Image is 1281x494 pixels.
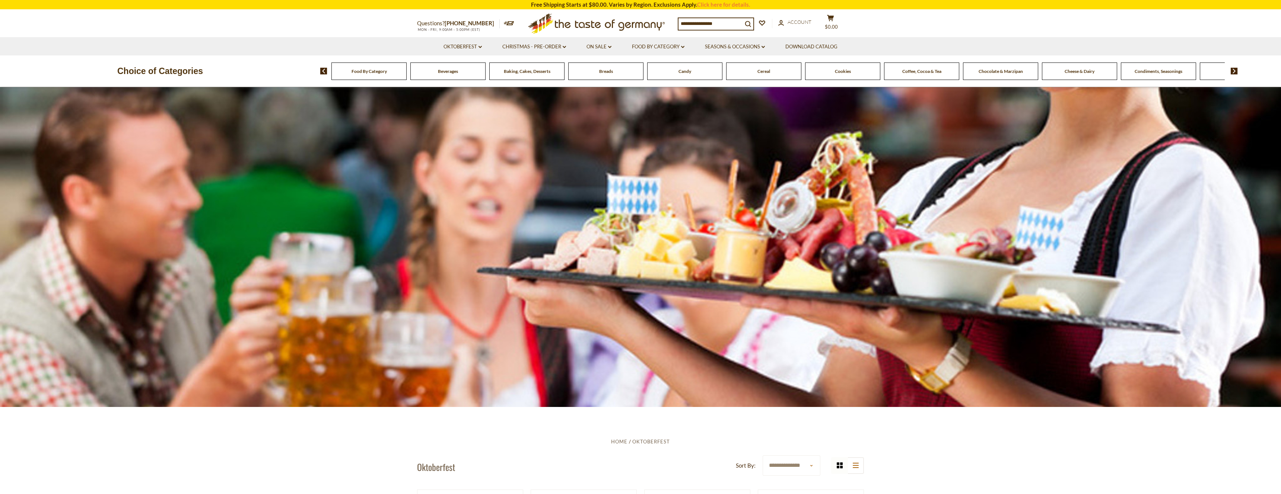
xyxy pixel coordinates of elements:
a: Cheese & Dairy [1065,68,1094,74]
a: Food By Category [352,68,387,74]
a: Breads [599,68,613,74]
a: Beverages [438,68,458,74]
a: Cookies [835,68,851,74]
a: Account [778,18,811,26]
a: Condiments, Seasonings [1135,68,1182,74]
a: Chocolate & Marzipan [979,68,1023,74]
a: Candy [678,68,691,74]
a: Oktoberfest [632,439,670,445]
img: previous arrow [320,68,327,74]
a: Christmas - PRE-ORDER [502,43,566,51]
a: Download Catalog [785,43,837,51]
a: [PHONE_NUMBER] [445,20,494,26]
button: $0.00 [819,15,842,33]
h1: Oktoberfest [417,461,455,472]
p: Questions? [417,19,500,28]
a: Home [611,439,627,445]
img: next arrow [1231,68,1238,74]
span: $0.00 [825,24,838,30]
span: MON - FRI, 9:00AM - 5:00PM (EST) [417,28,480,32]
a: Coffee, Cocoa & Tea [902,68,941,74]
span: Account [788,19,811,25]
a: Cereal [757,68,770,74]
label: Sort By: [736,461,756,470]
a: Oktoberfest [444,43,482,51]
a: Click here for details. [697,1,750,8]
a: Seasons & Occasions [705,43,765,51]
a: Baking, Cakes, Desserts [504,68,550,74]
a: Food By Category [632,43,684,51]
a: On Sale [587,43,611,51]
